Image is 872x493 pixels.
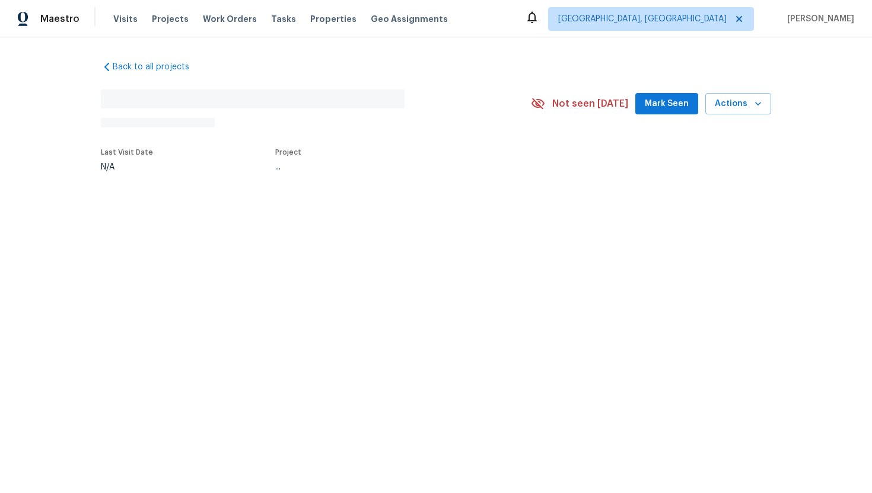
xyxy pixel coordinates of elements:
span: Tasks [271,15,296,23]
span: Visits [113,13,138,25]
span: Project [275,149,301,156]
span: Last Visit Date [101,149,153,156]
a: Back to all projects [101,61,215,73]
span: [PERSON_NAME] [782,13,854,25]
span: [GEOGRAPHIC_DATA], [GEOGRAPHIC_DATA] [558,13,727,25]
span: Work Orders [203,13,257,25]
div: ... [275,163,503,171]
span: Properties [310,13,357,25]
div: N/A [101,163,153,171]
span: Maestro [40,13,79,25]
button: Mark Seen [635,93,698,115]
button: Actions [705,93,771,115]
span: Mark Seen [645,97,689,111]
span: Geo Assignments [371,13,448,25]
span: Not seen [DATE] [552,98,628,110]
span: Projects [152,13,189,25]
span: Actions [715,97,762,111]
